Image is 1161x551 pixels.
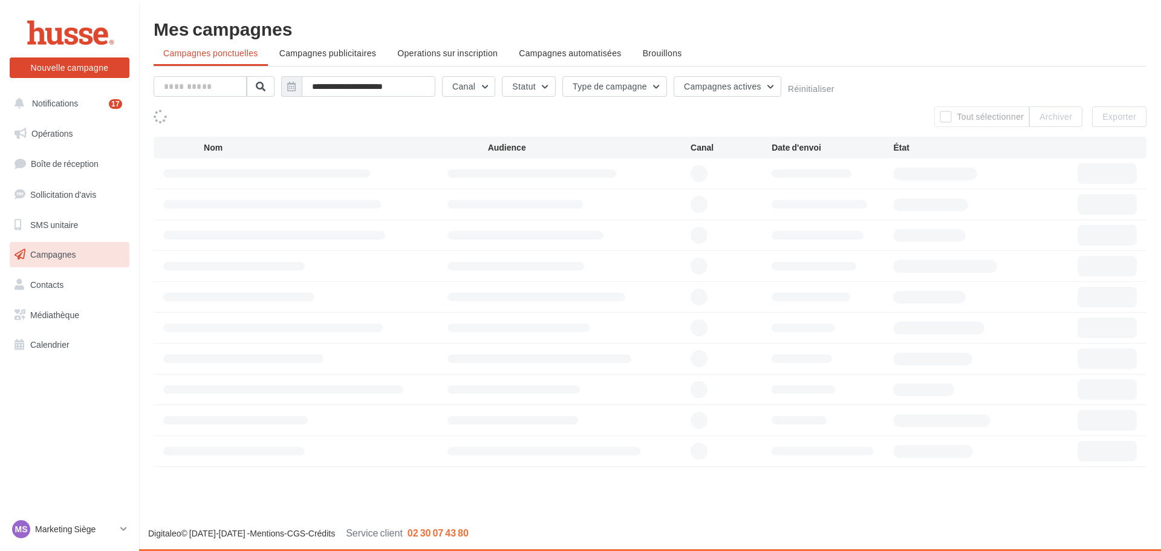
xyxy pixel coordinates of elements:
button: Notifications 17 [7,91,127,116]
span: Campagnes [30,249,76,259]
div: Nom [204,142,488,154]
span: Boîte de réception [31,158,99,169]
button: Réinitialiser [788,84,834,94]
div: Audience [488,142,691,154]
button: Nouvelle campagne [10,57,129,78]
a: Calendrier [7,332,132,357]
a: Mentions [250,528,284,538]
a: CGS [287,528,305,538]
span: Sollicitation d'avis [30,189,96,200]
span: Contacts [30,279,63,290]
span: Campagnes publicitaires [279,48,376,58]
button: Exporter [1092,106,1146,127]
button: Tout sélectionner [934,106,1029,127]
a: Opérations [7,121,132,146]
span: Service client [346,527,403,538]
span: Campagnes automatisées [519,48,621,58]
span: © [DATE]-[DATE] - - - [148,528,469,538]
a: Digitaleo [148,528,181,538]
a: Médiathèque [7,302,132,328]
a: MS Marketing Siège [10,518,129,541]
button: Campagnes actives [674,76,781,97]
button: Statut [502,76,556,97]
div: 17 [109,99,122,109]
span: Brouillons [643,48,682,58]
div: Date d'envoi [772,142,893,154]
span: Opérations [31,128,73,139]
span: Calendrier [30,339,70,350]
a: Contacts [7,272,132,298]
span: MS [15,523,28,535]
a: Campagnes [7,242,132,267]
span: 02 30 07 43 80 [408,527,469,538]
span: Operations sur inscription [397,48,498,58]
div: Mes campagnes [154,19,1146,37]
span: SMS unitaire [30,219,78,229]
div: Canal [691,142,772,154]
a: Boîte de réception [7,151,132,177]
button: Type de campagne [562,76,667,97]
p: Marketing Siège [35,523,115,535]
div: État [893,142,1015,154]
span: Notifications [32,98,78,108]
a: Crédits [308,528,335,538]
button: Archiver [1029,106,1082,127]
a: SMS unitaire [7,212,132,238]
a: Sollicitation d'avis [7,182,132,207]
span: Médiathèque [30,310,79,320]
span: Campagnes actives [684,81,761,91]
button: Canal [442,76,495,97]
